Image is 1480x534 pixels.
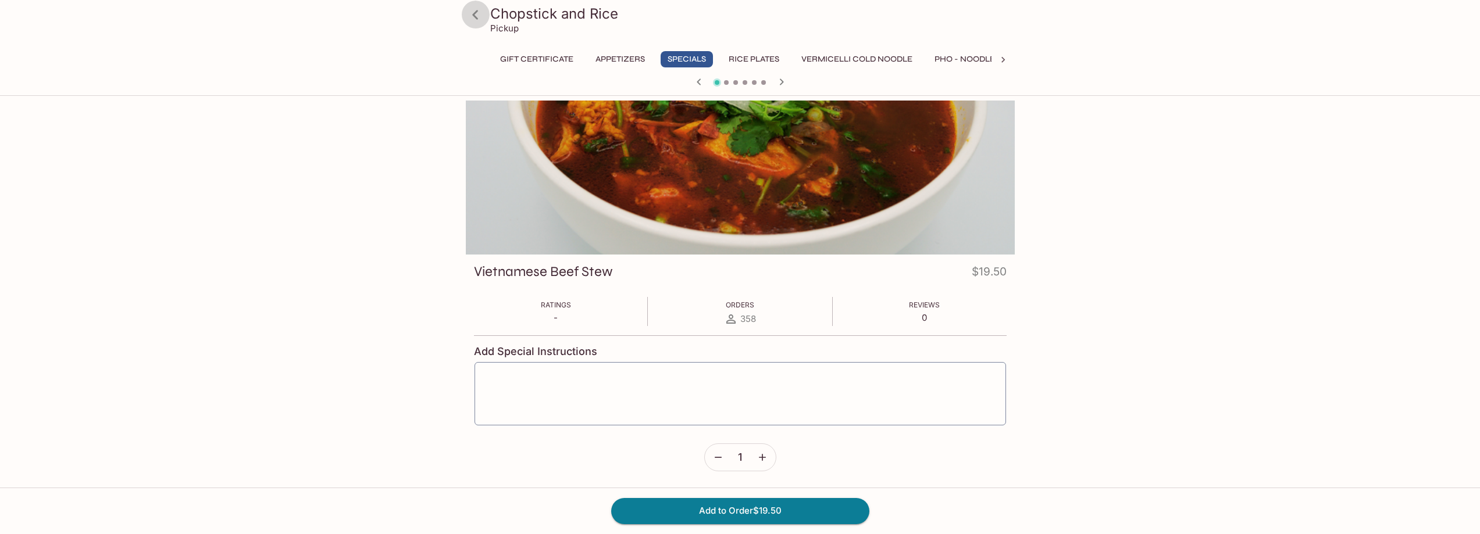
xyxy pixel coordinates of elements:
span: Ratings [541,300,571,309]
button: Appetizers [589,51,651,67]
div: Vietnamese Beef Stew [466,101,1015,255]
h3: Vietnamese Beef Stew [474,263,613,281]
button: Pho - Noodle Soup [928,51,1026,67]
p: - [541,312,571,323]
span: Reviews [909,300,940,309]
h4: Add Special Instructions [474,345,1007,358]
span: 1 [738,451,742,464]
p: 0 [909,312,940,323]
button: Add to Order$19.50 [611,498,869,524]
button: Gift Certificate [494,51,580,67]
p: Pickup [490,23,519,34]
span: 358 [740,313,756,324]
span: Orders [726,300,754,309]
button: Vermicelli Cold Noodle [795,51,919,67]
button: Rice Plates [722,51,786,67]
h3: Chopstick and Rice [490,5,1010,23]
h4: $19.50 [972,263,1007,285]
button: Specials [661,51,713,67]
